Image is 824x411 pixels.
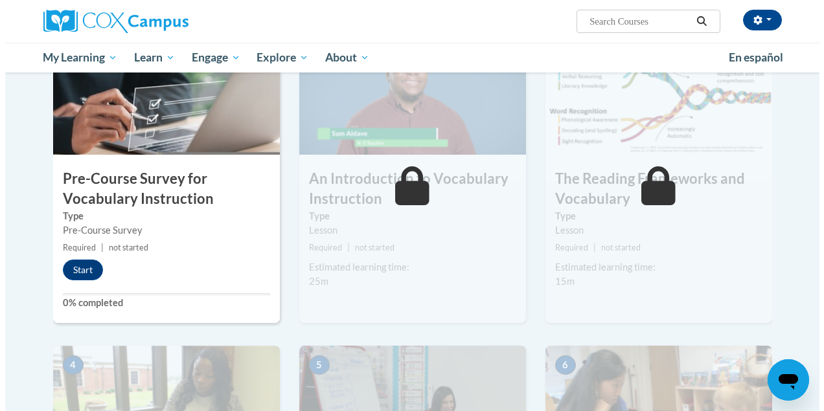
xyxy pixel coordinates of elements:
[583,14,687,29] input: Search Courses
[48,169,275,209] h3: Pre-Course Survey for Vocabulary Instruction
[540,169,767,209] h3: The Reading Frameworks and Vocabulary
[550,243,583,252] span: Required
[550,276,569,287] span: 15m
[294,169,521,209] h3: An Introduction to Vocabulary Instruction
[104,243,143,252] span: not started
[58,223,265,238] div: Pre-Course Survey
[312,43,372,72] a: About
[304,243,337,252] span: Required
[129,50,170,65] span: Learn
[540,25,767,155] img: Course Image
[550,355,571,375] span: 6
[58,355,78,375] span: 4
[687,14,706,29] button: Search
[96,243,98,252] span: |
[294,25,521,155] img: Course Image
[58,209,265,223] label: Type
[762,359,804,401] iframe: Button to launch messaging window
[550,223,757,238] div: Lesson
[304,209,511,223] label: Type
[187,50,235,65] span: Engage
[38,50,112,65] span: My Learning
[724,50,778,64] span: En español
[251,50,303,65] span: Explore
[738,10,777,30] button: Account Settings
[29,43,786,72] div: Main menu
[350,243,389,252] span: not started
[304,260,511,274] div: Estimated learning time:
[304,276,323,287] span: 25m
[550,260,757,274] div: Estimated learning time:
[243,43,312,72] a: Explore
[715,44,786,71] a: En español
[304,355,325,375] span: 5
[550,209,757,223] label: Type
[58,296,265,310] label: 0% completed
[48,25,275,155] img: Course Image
[320,50,364,65] span: About
[38,10,183,33] img: Cox Campus
[596,243,635,252] span: not started
[38,10,271,33] a: Cox Campus
[304,223,511,238] div: Lesson
[588,243,591,252] span: |
[58,260,98,280] button: Start
[178,43,244,72] a: Engage
[120,43,178,72] a: Learn
[58,243,91,252] span: Required
[30,43,121,72] a: My Learning
[342,243,345,252] span: |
